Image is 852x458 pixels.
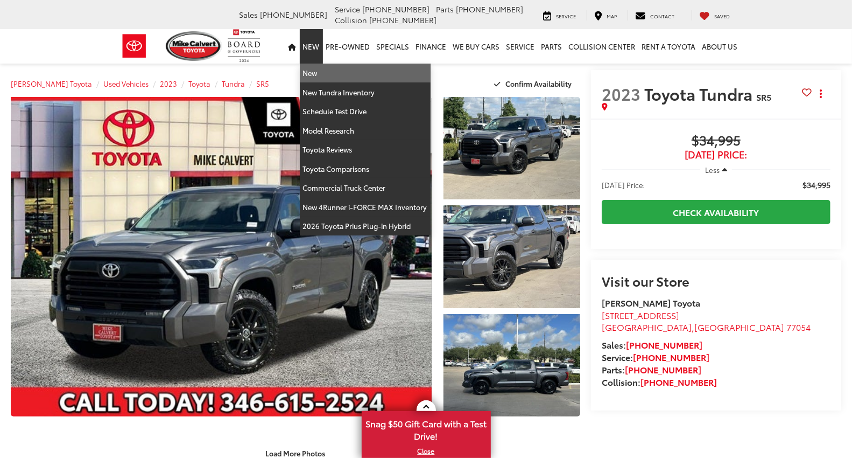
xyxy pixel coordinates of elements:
[602,363,701,376] strong: Parts:
[503,29,538,64] a: Service
[566,29,639,64] a: Collision Center
[715,12,730,19] span: Saved
[6,95,436,418] img: 2023 Toyota Tundra SR5
[11,79,92,88] a: [PERSON_NAME] Toyota
[436,4,454,15] span: Parts
[505,79,572,88] span: Confirm Availability
[700,160,733,179] button: Less
[413,29,450,64] a: Finance
[335,15,368,25] span: Collision
[370,15,437,25] span: [PHONE_NUMBER]
[802,179,830,190] span: $34,995
[442,313,581,418] img: 2023 Toyota Tundra SR5
[602,309,811,334] a: [STREET_ADDRESS] [GEOGRAPHIC_DATA],[GEOGRAPHIC_DATA] 77054
[300,217,431,235] a: 2026 Toyota Prius Plug-in Hybrid
[443,314,580,417] a: Expand Photo 3
[628,10,683,20] a: Contact
[602,338,702,351] strong: Sales:
[644,82,756,105] span: Toyota Tundra
[450,29,503,64] a: WE BUY CARS
[300,121,431,141] a: Model Research
[694,321,784,333] span: [GEOGRAPHIC_DATA]
[692,10,738,20] a: My Saved Vehicles
[633,351,709,363] a: [PHONE_NUMBER]
[300,178,431,198] a: Commercial Truck Center
[639,29,699,64] a: Rent a Toyota
[538,29,566,64] a: Parts
[706,165,720,175] span: Less
[699,29,741,64] a: About Us
[812,84,830,103] button: Actions
[222,79,245,88] a: Tundra
[626,338,702,351] a: [PHONE_NUMBER]
[756,91,771,103] span: SR5
[442,96,581,200] img: 2023 Toyota Tundra SR5
[300,83,431,102] a: New Tundra Inventory
[256,79,269,88] a: SR5
[786,321,811,333] span: 77054
[587,10,625,20] a: Map
[300,102,431,121] a: Schedule Test Drive
[363,4,430,15] span: [PHONE_NUMBER]
[607,12,617,19] span: Map
[363,412,490,445] span: Snag $50 Gift Card with a Test Drive!
[625,363,701,376] a: [PHONE_NUMBER]
[188,79,210,88] a: Toyota
[166,31,223,61] img: Mike Calvert Toyota
[602,149,830,160] span: [DATE] Price:
[602,321,811,333] span: ,
[602,200,830,224] a: Check Availability
[300,159,431,179] a: Toyota Comparisons
[114,29,154,64] img: Toyota
[557,12,576,19] span: Service
[300,64,431,83] a: New
[602,351,709,363] strong: Service:
[602,133,830,149] span: $34,995
[300,198,431,217] a: New 4Runner i-FORCE MAX Inventory
[602,309,679,321] span: [STREET_ADDRESS]
[260,9,328,20] span: [PHONE_NUMBER]
[602,274,830,288] h2: Visit our Store
[489,74,581,93] button: Confirm Availability
[536,10,585,20] a: Service
[285,29,300,64] a: Home
[456,4,524,15] span: [PHONE_NUMBER]
[602,82,640,105] span: 2023
[602,321,692,333] span: [GEOGRAPHIC_DATA]
[300,140,431,159] a: Toyota Reviews
[651,12,675,19] span: Contact
[602,376,717,388] strong: Collision:
[640,376,717,388] a: [PHONE_NUMBER]
[103,79,149,88] a: Used Vehicles
[300,29,323,64] a: New
[443,97,580,199] a: Expand Photo 1
[820,89,822,98] span: dropdown dots
[442,204,581,309] img: 2023 Toyota Tundra SR5
[602,296,700,309] strong: [PERSON_NAME] Toyota
[602,179,645,190] span: [DATE] Price:
[443,205,580,308] a: Expand Photo 2
[374,29,413,64] a: Specials
[240,9,258,20] span: Sales
[323,29,374,64] a: Pre-Owned
[335,4,361,15] span: Service
[11,97,432,417] a: Expand Photo 0
[160,79,177,88] a: 2023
